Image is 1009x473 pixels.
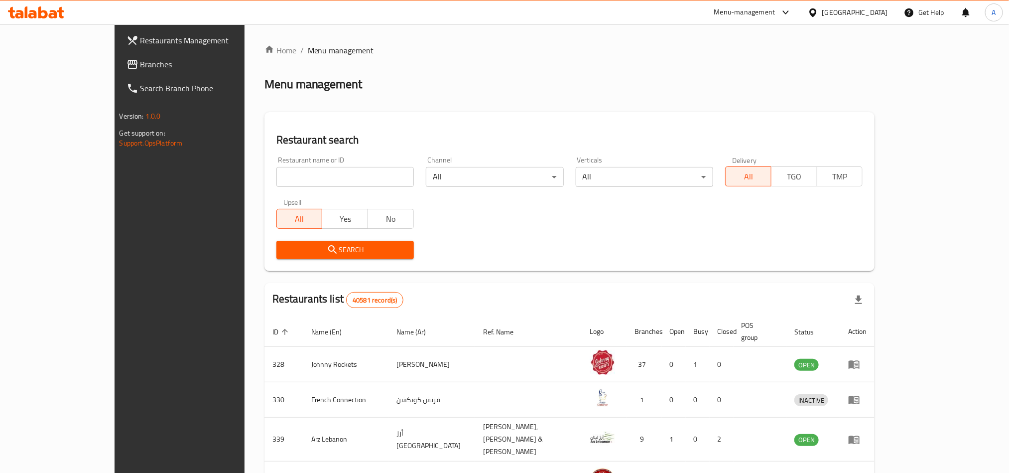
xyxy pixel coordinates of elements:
div: Menu [848,434,867,446]
td: 330 [264,382,303,418]
td: Johnny Rockets [303,347,389,382]
th: Branches [627,316,662,347]
th: Action [840,316,875,347]
td: 2 [710,418,734,462]
button: Search [276,241,414,259]
input: Search for restaurant name or ID.. [276,167,414,187]
td: 37 [627,347,662,382]
span: Status [794,326,827,338]
td: Arz Lebanon [303,418,389,462]
span: TGO [775,169,813,184]
span: Search [284,244,406,256]
td: 0 [710,347,734,382]
div: [GEOGRAPHIC_DATA] [822,7,888,18]
div: All [426,167,563,187]
span: ID [272,326,291,338]
button: All [276,209,323,229]
span: 40581 record(s) [347,296,403,305]
div: All [576,167,713,187]
td: 1 [662,418,686,462]
button: All [725,166,771,186]
span: Yes [326,212,364,226]
th: Busy [686,316,710,347]
button: No [368,209,414,229]
span: Name (En) [311,326,355,338]
td: فرنش كونكشن [388,382,475,418]
span: POS group [742,319,775,343]
div: OPEN [794,434,819,446]
td: أرز [GEOGRAPHIC_DATA] [388,418,475,462]
span: Search Branch Phone [140,82,275,94]
span: Restaurants Management [140,34,275,46]
div: Total records count [346,292,403,308]
td: 0 [662,382,686,418]
a: Support.OpsPlatform [120,137,183,150]
button: TGO [771,166,817,186]
label: Delivery [732,157,757,163]
span: INACTIVE [794,395,828,406]
nav: breadcrumb [264,44,875,56]
span: Ref. Name [483,326,526,338]
a: Restaurants Management [119,28,283,52]
span: Menu management [308,44,374,56]
div: Menu [848,358,867,370]
h2: Restaurant search [276,133,863,148]
span: OPEN [794,434,819,446]
td: 0 [686,418,710,462]
td: 0 [686,382,710,418]
h2: Restaurants list [272,292,404,308]
img: Arz Lebanon [590,425,615,450]
a: Branches [119,52,283,76]
td: 9 [627,418,662,462]
button: TMP [817,166,863,186]
button: Yes [322,209,368,229]
img: French Connection [590,385,615,410]
div: Menu [848,394,867,406]
th: Closed [710,316,734,347]
a: Search Branch Phone [119,76,283,100]
span: All [281,212,319,226]
span: 1.0.0 [145,110,161,123]
th: Open [662,316,686,347]
td: French Connection [303,382,389,418]
span: Version: [120,110,144,123]
li: / [300,44,304,56]
label: Upsell [283,199,302,206]
span: OPEN [794,359,819,371]
td: 328 [264,347,303,382]
span: No [372,212,410,226]
img: Johnny Rockets [590,350,615,375]
span: Name (Ar) [396,326,439,338]
td: [PERSON_NAME] [388,347,475,382]
td: 0 [710,382,734,418]
span: TMP [821,169,859,184]
span: Branches [140,58,275,70]
h2: Menu management [264,76,363,92]
span: A [992,7,996,18]
div: Export file [847,288,871,312]
td: 1 [686,347,710,382]
span: Get support on: [120,127,165,140]
td: 1 [627,382,662,418]
span: All [730,169,767,184]
td: 339 [264,418,303,462]
td: 0 [662,347,686,382]
td: [PERSON_NAME],[PERSON_NAME] & [PERSON_NAME] [475,418,582,462]
div: Menu-management [714,6,775,18]
th: Logo [582,316,627,347]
